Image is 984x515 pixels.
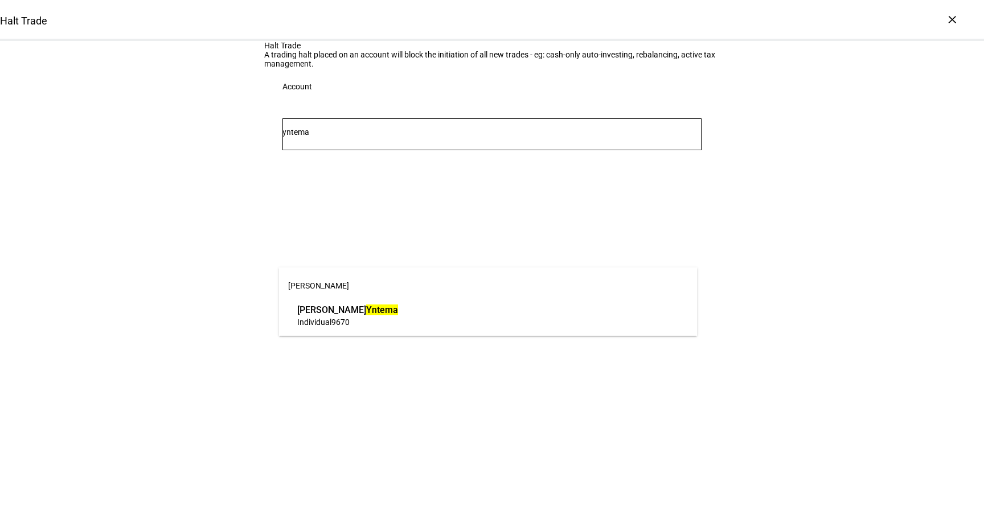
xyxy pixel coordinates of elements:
[282,127,702,137] input: Number
[943,10,961,28] div: ×
[288,281,349,290] span: [PERSON_NAME]
[366,304,398,315] mark: Yntema
[264,50,720,68] div: A trading halt placed on an account will block the initiation of all new trades - eg: cash-only a...
[264,41,720,50] div: Halt Trade
[331,318,350,327] span: 9670
[297,303,398,316] span: [PERSON_NAME]
[294,300,401,330] div: Elizabeth Yntema
[282,82,312,91] div: Account
[297,318,331,327] span: Individual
